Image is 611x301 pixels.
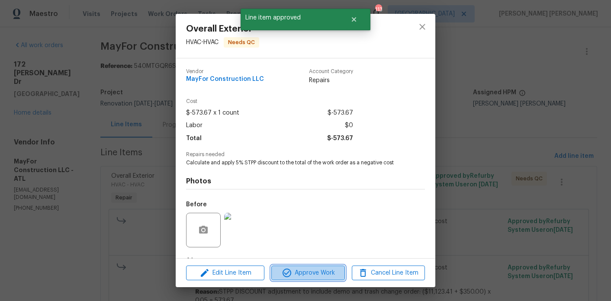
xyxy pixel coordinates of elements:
span: $-573.67 [327,132,353,145]
div: 113 [375,5,381,14]
button: Edit Line Item [186,266,264,281]
button: Approve Work [271,266,344,281]
span: HVAC - HVAC [186,39,219,45]
span: Vendor [186,69,264,74]
span: MayFor Construction LLC [186,76,264,83]
span: Total [186,132,202,145]
h4: Photos [186,177,425,186]
span: $-573.67 x 1 count [186,107,239,119]
span: Repairs needed [186,152,425,157]
span: Edit Line Item [189,268,262,279]
span: Calculate and apply 5% STPP discount to the total of the work order as a negative cost [186,159,401,167]
span: Overall Exterior [186,24,259,34]
span: $0 [345,119,353,132]
button: close [412,16,433,37]
span: Account Category [309,69,353,74]
span: $-573.67 [328,107,353,119]
span: Needs QC [225,38,258,47]
button: Cancel Line Item [352,266,425,281]
span: Labor [186,119,203,132]
span: Repairs [309,76,353,85]
span: Cancel Line Item [354,268,422,279]
span: Line item approved [241,9,340,27]
span: Approve Work [274,268,342,279]
h5: Before [186,202,207,208]
button: Close [340,11,368,28]
span: Cost [186,99,353,104]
